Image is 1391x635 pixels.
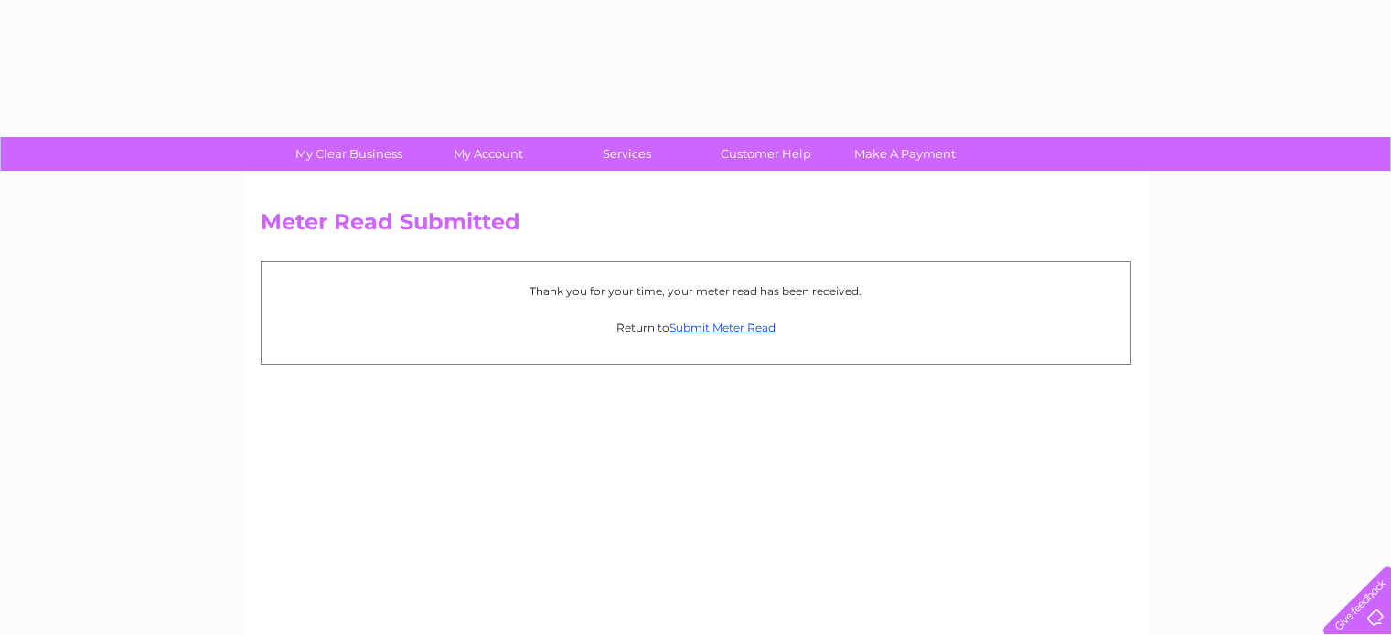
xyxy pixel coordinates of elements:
[829,137,980,171] a: Make A Payment
[273,137,424,171] a: My Clear Business
[261,209,1131,244] h2: Meter Read Submitted
[669,321,776,334] a: Submit Meter Read
[412,137,563,171] a: My Account
[271,319,1121,336] p: Return to
[551,137,702,171] a: Services
[690,137,841,171] a: Customer Help
[271,282,1121,300] p: Thank you for your time, your meter read has been received.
